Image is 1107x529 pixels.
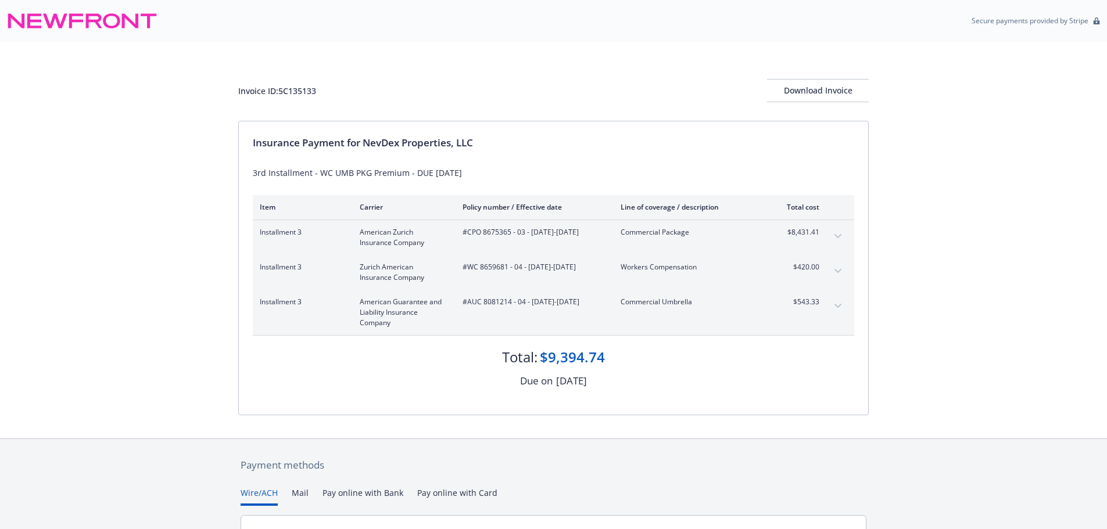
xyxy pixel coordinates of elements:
span: $543.33 [776,297,819,307]
span: Installment 3 [260,227,341,237]
div: Installment 3Zurich American Insurance Company#WC 8659681 - 04 - [DATE]-[DATE]Workers Compensatio... [253,255,854,290]
span: Zurich American Insurance Company [360,262,444,283]
div: Insurance Payment for NevDex Properties, LLC [253,135,854,150]
div: Download Invoice [767,80,869,102]
span: #CPO 8675365 - 03 - [DATE]-[DATE] [463,227,602,237]
div: Due on [520,373,553,388]
button: Download Invoice [767,79,869,102]
div: Carrier [360,202,444,212]
p: Secure payments provided by Stripe [972,16,1088,26]
span: Commercial Package [621,227,757,237]
button: Pay online with Card [417,487,497,506]
button: Wire/ACH [241,487,278,506]
span: American Guarantee and Liability Insurance Company [360,297,444,328]
div: Policy number / Effective date [463,202,602,212]
span: Workers Compensation [621,262,757,272]
span: Installment 3 [260,297,341,307]
div: Payment methods [241,458,866,473]
div: [DATE] [556,373,587,388]
div: Total: [502,347,538,367]
div: Installment 3American Guarantee and Liability Insurance Company#AUC 8081214 - 04 - [DATE]-[DATE]C... [253,290,854,335]
div: Invoice ID: 5C135133 [238,85,316,97]
button: Pay online with Bank [323,487,403,506]
button: expand content [829,262,847,280]
button: expand content [829,297,847,315]
div: Item [260,202,341,212]
button: Mail [292,487,309,506]
div: Installment 3American Zurich Insurance Company#CPO 8675365 - 03 - [DATE]-[DATE]Commercial Package... [253,220,854,255]
span: #AUC 8081214 - 04 - [DATE]-[DATE] [463,297,602,307]
span: American Zurich Insurance Company [360,227,444,248]
span: Installment 3 [260,262,341,272]
span: Commercial Umbrella [621,297,757,307]
span: $420.00 [776,262,819,272]
button: expand content [829,227,847,246]
div: $9,394.74 [540,347,605,367]
div: 3rd Installment - WC UMB PKG Premium - DUE [DATE] [253,167,854,179]
div: Line of coverage / description [621,202,757,212]
span: $8,431.41 [776,227,819,237]
div: Total cost [776,202,819,212]
span: #WC 8659681 - 04 - [DATE]-[DATE] [463,262,602,272]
